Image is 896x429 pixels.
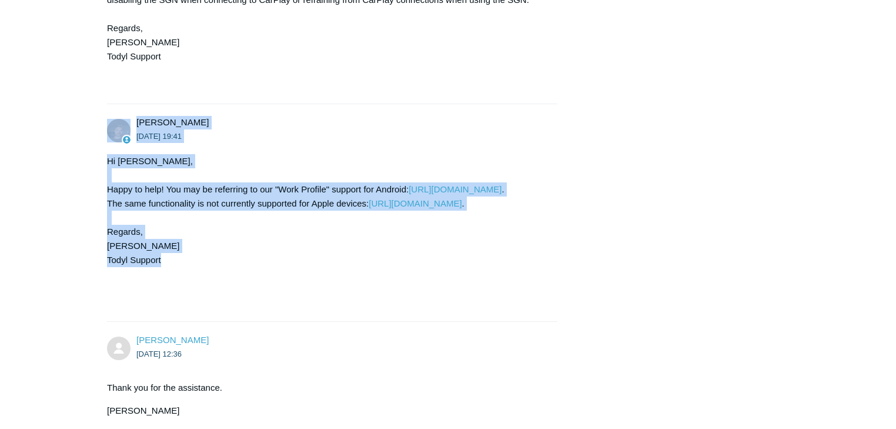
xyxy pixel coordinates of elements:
[107,154,546,310] div: Hi [PERSON_NAME], Happy to help! You may be referring to our "Work Profile" support for Android: ...
[409,184,502,194] a: [URL][DOMAIN_NAME]
[369,198,462,208] a: [URL][DOMAIN_NAME]
[136,350,182,358] time: 2025-09-14T12:36:31Z
[136,335,209,345] span: John Ruffner
[136,335,209,345] a: [PERSON_NAME]
[107,381,546,395] p: Thank you for the assistance.
[107,404,546,418] p: [PERSON_NAME]
[136,132,182,141] time: 2025-09-11T19:41:06Z
[136,117,209,127] span: Andy Paull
